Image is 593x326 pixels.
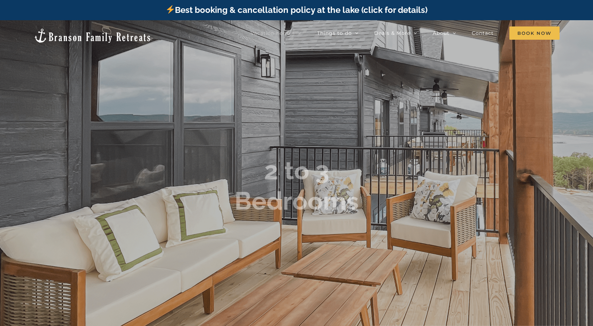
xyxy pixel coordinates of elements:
[433,26,456,40] a: About
[33,28,152,44] img: Branson Family Retreats Logo
[234,156,359,215] b: 2 to 3 Bedrooms
[317,26,359,40] a: Things to do
[433,31,449,36] span: About
[166,5,175,14] img: ⚡️
[251,26,560,40] nav: Main Menu
[165,5,428,15] a: Best booking & cancellation policy at the lake (click for details)
[509,26,560,40] a: Book Now
[472,31,494,36] span: Contact
[472,26,494,40] a: Contact
[374,31,410,36] span: Deals & More
[374,26,417,40] a: Deals & More
[251,26,301,40] a: Vacation homes
[317,31,352,36] span: Things to do
[251,31,295,36] span: Vacation homes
